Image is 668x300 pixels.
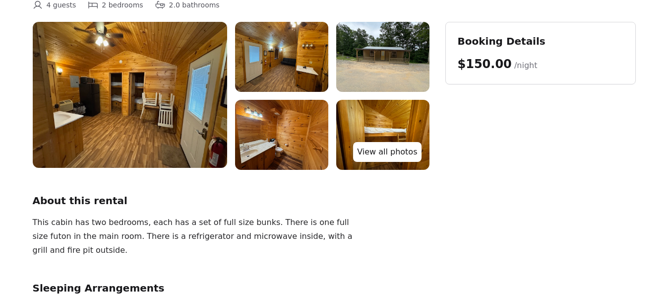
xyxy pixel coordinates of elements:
[458,57,512,71] span: $150.00
[353,142,421,162] a: View all photos
[33,22,227,168] img: cabin%203%207.jpg
[33,194,429,208] h2: About this rental
[235,22,328,92] img: cabin%203%206.jpg
[336,22,429,92] img: cabin%203%205.jpg
[458,34,623,48] h2: Booking Details
[33,281,429,295] h2: Sleeping Arrangements
[514,61,538,70] span: /night
[235,100,328,170] img: cabin%203%204.jpg
[336,100,429,170] img: cabin%203%203.jpg
[33,216,361,257] div: This cabin has two bedrooms, each has a set of full size bunks. There is one full size futon in t...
